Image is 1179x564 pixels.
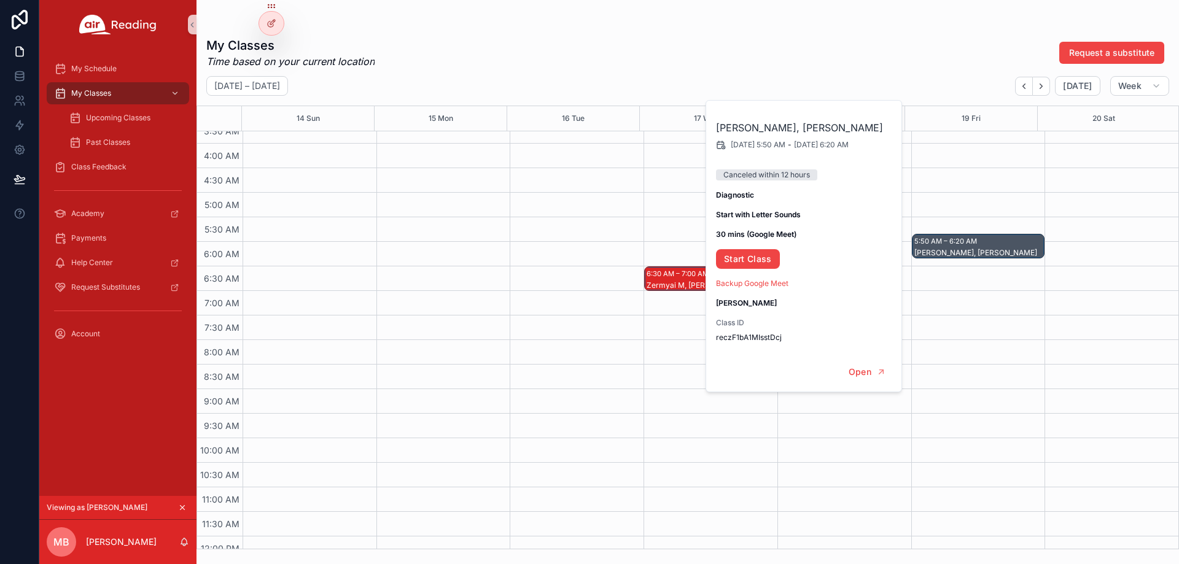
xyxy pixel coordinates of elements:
[1059,42,1164,64] button: Request a substitute
[47,58,189,80] a: My Schedule
[716,298,777,307] strong: [PERSON_NAME]
[47,82,189,104] a: My Classes
[716,279,788,288] a: Backup Google Meet
[731,140,785,150] span: [DATE] 5:50 AM
[71,282,140,292] span: Request Substitutes
[201,347,243,357] span: 8:00 AM
[647,268,712,280] div: 6:30 AM – 7:00 AM
[1069,47,1154,59] span: Request a substitute
[39,49,196,361] div: scrollable content
[914,248,1044,258] div: [PERSON_NAME], [PERSON_NAME]
[962,106,981,131] button: 19 Fri
[716,230,796,239] strong: 30 mins (Google Meet)
[1055,76,1100,96] button: [DATE]
[723,169,810,180] div: Canceled within 12 hours
[197,469,243,480] span: 10:30 AM
[61,131,189,153] a: Past Classes
[794,140,849,150] span: [DATE] 6:20 AM
[47,503,147,512] span: Viewing as [PERSON_NAME]
[201,199,243,210] span: 5:00 AM
[201,224,243,234] span: 5:30 AM
[86,137,130,147] span: Past Classes
[201,249,243,259] span: 6:00 AM
[79,15,157,34] img: App logo
[199,494,243,504] span: 11:00 AM
[1110,76,1169,96] button: Week
[197,445,243,455] span: 10:00 AM
[694,106,718,131] button: 17 Wed
[47,156,189,178] a: Class Feedback
[201,420,243,431] span: 9:30 AM
[198,543,243,554] span: 12:00 PM
[645,267,777,290] div: 6:30 AM – 7:00 AMZermyai M, [PERSON_NAME] P
[849,366,871,377] span: Open
[716,190,754,199] strong: Diagnostic
[201,298,243,308] span: 7:00 AM
[1015,77,1033,96] button: Back
[1063,80,1092,91] span: [DATE]
[86,536,157,548] p: [PERSON_NAME]
[716,120,893,135] h2: [PERSON_NAME], [PERSON_NAME]
[47,203,189,225] a: Academy
[788,140,792,150] span: -
[206,54,375,69] em: Time based on your current location
[71,209,104,218] span: Academy
[53,535,69,549] span: MB
[201,150,243,161] span: 4:00 AM
[716,210,801,219] strong: Start with Letter Sounds
[562,106,585,131] button: 16 Tue
[716,318,893,328] span: Class ID
[912,234,1045,258] div: 5:50 AM – 6:20 AM[PERSON_NAME], [PERSON_NAME]
[1033,77,1050,96] button: Next
[297,106,320,131] button: 14 Sun
[201,322,243,333] span: 7:30 AM
[71,162,126,172] span: Class Feedback
[201,175,243,185] span: 4:30 AM
[716,333,893,342] span: reczF1bA1MIsstDcj
[914,235,980,247] div: 5:50 AM – 6:20 AM
[86,113,150,123] span: Upcoming Classes
[61,107,189,129] a: Upcoming Classes
[214,80,280,92] h2: [DATE] – [DATE]
[206,37,375,54] h1: My Classes
[429,106,453,131] button: 15 Mon
[199,519,243,529] span: 11:30 AM
[716,249,780,269] a: Start Class
[71,233,106,243] span: Payments
[47,252,189,274] a: Help Center
[201,396,243,406] span: 9:00 AM
[201,126,243,136] span: 3:30 AM
[71,88,111,98] span: My Classes
[47,323,189,345] a: Account
[841,362,894,382] button: Open
[71,64,117,74] span: My Schedule
[201,371,243,382] span: 8:30 AM
[647,280,776,290] div: Zermyai M, [PERSON_NAME] P
[201,273,243,284] span: 6:30 AM
[1092,106,1115,131] button: 20 Sat
[71,258,113,268] span: Help Center
[47,227,189,249] a: Payments
[47,276,189,298] a: Request Substitutes
[1118,80,1142,91] span: Week
[71,329,100,339] span: Account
